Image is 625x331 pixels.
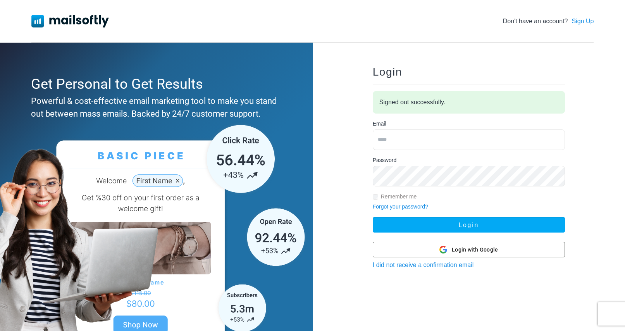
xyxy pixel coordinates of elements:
[373,242,565,257] button: Login with Google
[31,15,109,27] img: Mailsoftly
[381,193,417,201] label: Remember me
[373,203,428,210] a: Forgot your password?
[373,262,474,268] a: I did not receive a confirmation email
[373,91,565,114] div: Signed out successfully.
[503,17,594,26] div: Don't have an account?
[31,95,278,120] div: Powerful & cost-effective email marketing tool to make you stand out between mass emails. Backed ...
[373,66,402,78] span: Login
[373,120,386,128] label: Email
[452,246,498,254] span: Login with Google
[373,217,565,233] button: Login
[572,17,594,26] a: Sign Up
[373,156,396,164] label: Password
[31,74,278,95] div: Get Personal to Get Results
